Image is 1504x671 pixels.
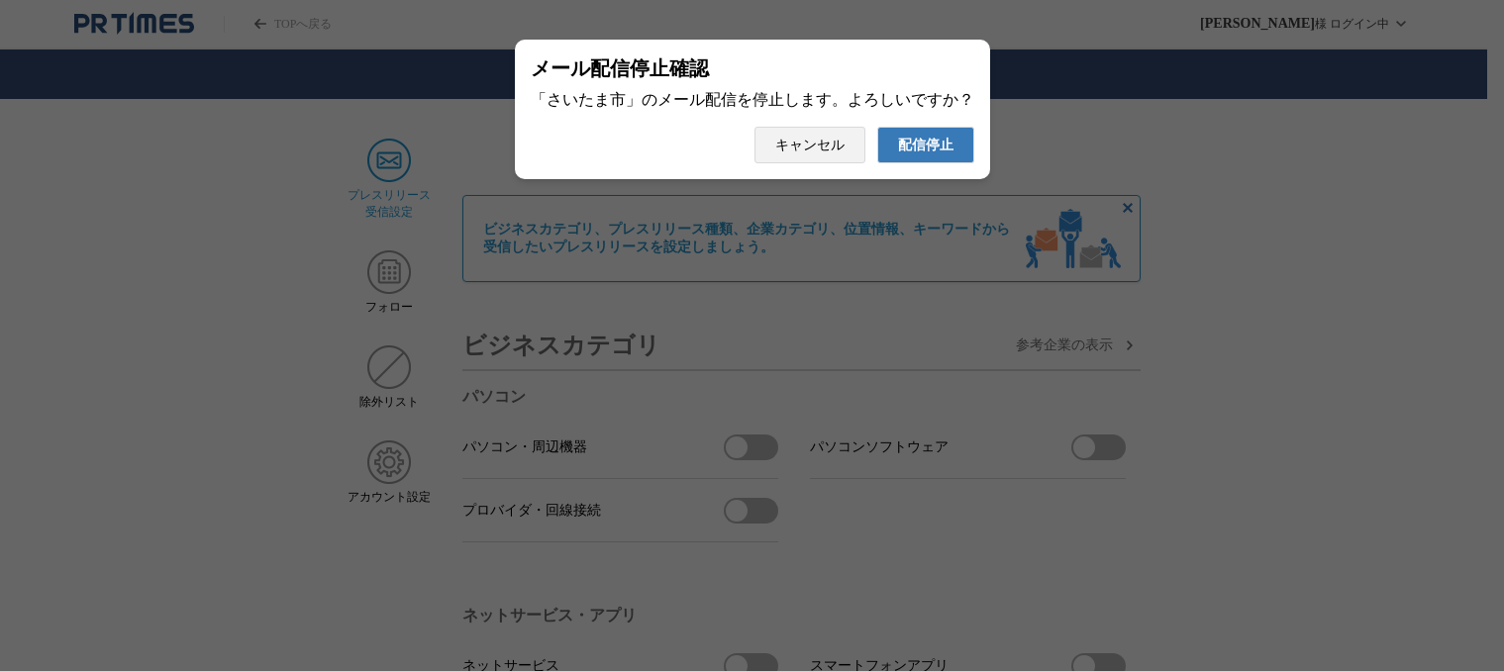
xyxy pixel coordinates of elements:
span: メール配信停止確認 [531,55,709,82]
span: キャンセル [775,137,845,154]
button: 配信停止 [877,127,974,163]
div: 「さいたま市」のメール配信を停止します。よろしいですか？ [531,90,974,111]
span: 配信停止 [898,137,953,154]
button: キャンセル [754,127,865,163]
